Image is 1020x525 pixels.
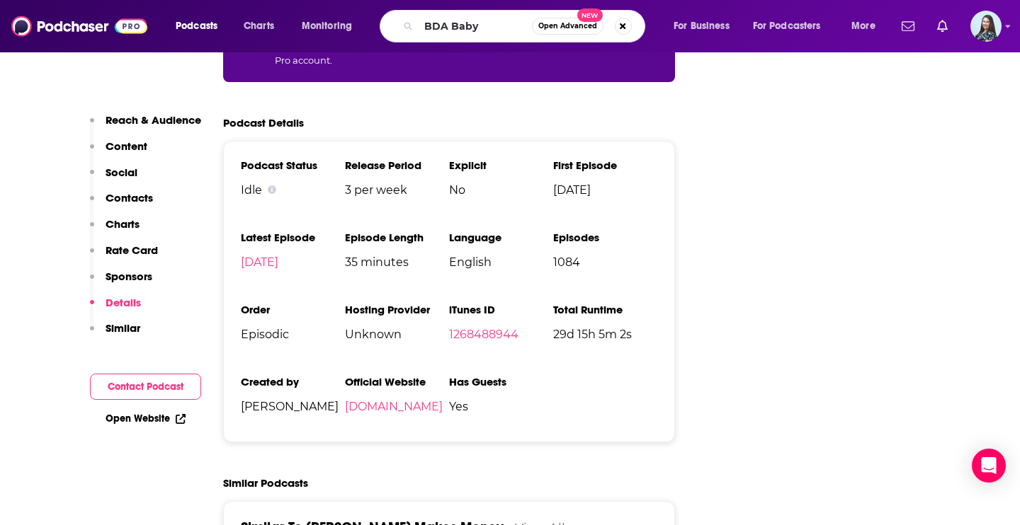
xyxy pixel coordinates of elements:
[241,375,345,388] h3: Created by
[449,375,553,388] h3: Has Guests
[419,15,532,37] input: Search podcasts, credits, & more...
[532,18,603,35] button: Open AdvancedNew
[345,375,449,388] h3: Official Website
[345,303,449,316] h3: Hosting Provider
[11,13,147,40] img: Podchaser - Follow, Share and Rate Podcasts
[449,303,553,316] h3: iTunes ID
[176,16,217,36] span: Podcasts
[241,158,345,172] h3: Podcast Status
[106,113,201,127] p: Reach & Audience
[393,10,659,42] div: Search podcasts, credits, & more...
[106,243,158,257] p: Rate Card
[970,11,1002,42] span: Logged in as brookefortierpr
[674,16,730,36] span: For Business
[106,296,141,309] p: Details
[302,16,352,36] span: Monitoring
[538,23,597,30] span: Open Advanced
[90,113,201,139] button: Reach & Audience
[241,328,345,341] span: Episodic
[106,270,152,283] p: Sponsors
[223,476,308,490] h2: Similar Podcasts
[234,15,283,37] a: Charts
[106,217,140,231] p: Charts
[90,321,140,347] button: Similar
[90,166,137,192] button: Social
[241,183,345,197] div: Idle
[223,116,304,129] h2: Podcast Details
[166,15,236,37] button: open menu
[972,449,1006,483] div: Open Intercom Messenger
[449,231,553,244] h3: Language
[664,15,747,37] button: open menu
[553,231,657,244] h3: Episodes
[241,400,345,413] span: [PERSON_NAME]
[90,270,152,296] button: Sponsors
[90,191,153,217] button: Contacts
[292,15,370,37] button: open menu
[970,11,1002,42] img: User Profile
[553,158,657,172] h3: First Episode
[244,16,274,36] span: Charts
[90,243,158,270] button: Rate Card
[90,296,141,322] button: Details
[851,16,875,36] span: More
[553,183,657,197] span: [DATE]
[553,303,657,316] h3: Total Runtime
[449,183,553,197] span: No
[345,255,449,269] span: 35 minutes
[553,255,657,269] span: 1084
[241,255,278,269] a: [DATE]
[931,14,953,38] a: Show notifications dropdown
[106,166,137,179] p: Social
[241,303,345,316] h3: Order
[449,400,553,413] span: Yes
[90,217,140,243] button: Charts
[970,11,1002,42] button: Show profile menu
[345,158,449,172] h3: Release Period
[345,400,443,413] a: [DOMAIN_NAME]
[345,231,449,244] h3: Episode Length
[449,255,553,269] span: English
[106,191,153,204] p: Contacts
[106,321,140,335] p: Similar
[241,231,345,244] h3: Latest Episode
[449,328,518,341] a: 1268488944
[90,139,147,166] button: Content
[90,374,201,400] button: Contact Podcast
[841,15,893,37] button: open menu
[345,328,449,341] span: Unknown
[449,158,553,172] h3: Explicit
[553,328,657,341] span: 29d 15h 5m 2s
[896,14,920,38] a: Show notifications dropdown
[106,139,147,153] p: Content
[744,15,841,37] button: open menu
[753,16,821,36] span: For Podcasters
[345,183,449,197] span: 3 per week
[577,8,603,22] span: New
[106,412,186,425] a: Open Website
